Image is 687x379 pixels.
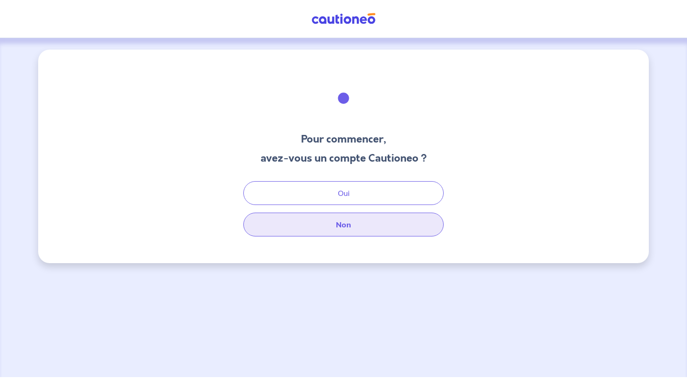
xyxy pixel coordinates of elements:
button: Oui [243,181,444,205]
h3: Pour commencer, [260,132,427,147]
img: illu_welcome.svg [318,72,369,124]
button: Non [243,213,444,236]
h3: avez-vous un compte Cautioneo ? [260,151,427,166]
img: Cautioneo [308,13,379,25]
